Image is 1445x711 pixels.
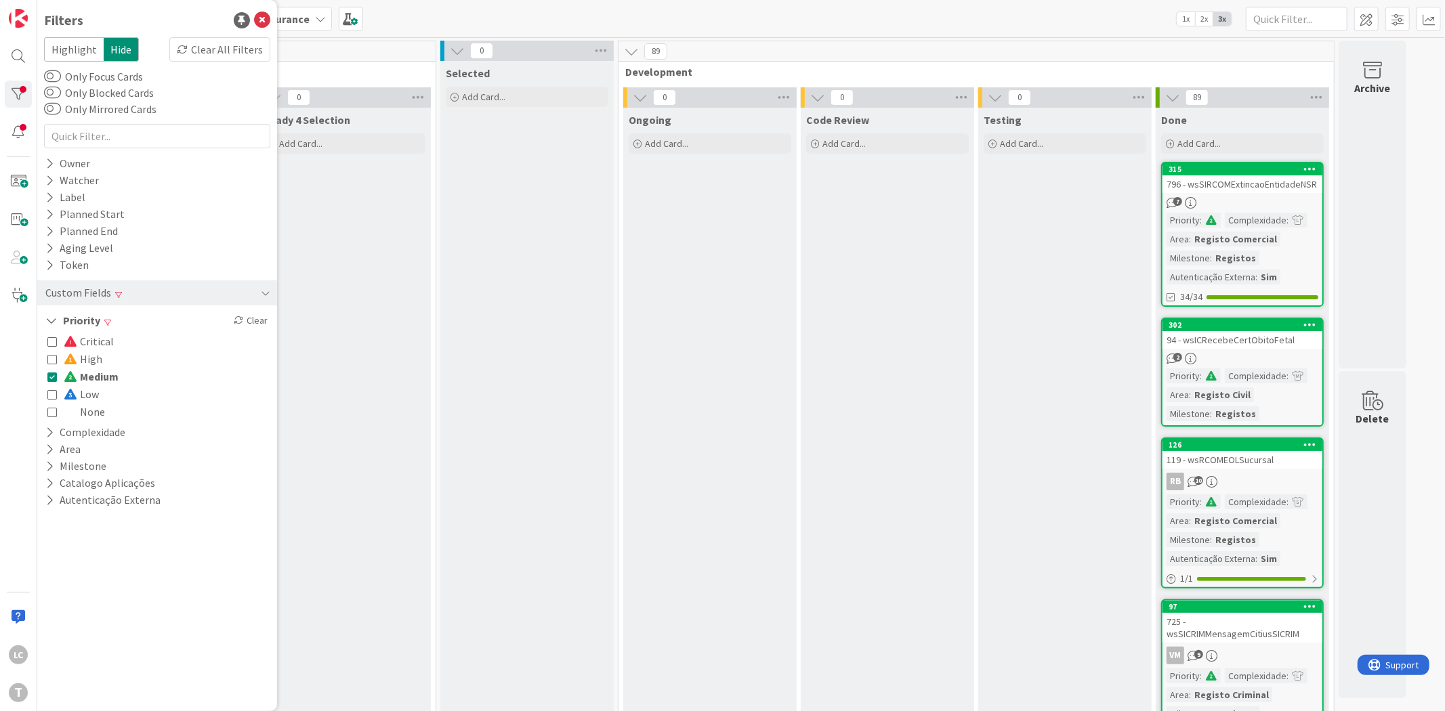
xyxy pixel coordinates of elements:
button: None [47,403,105,421]
span: : [1286,213,1289,228]
div: 97 [1169,602,1322,611]
span: Ready 4 Selection [263,113,350,127]
label: Only Focus Cards [44,68,143,85]
span: 3x [1213,12,1232,26]
span: : [1286,368,1289,383]
span: 9 [1194,650,1203,659]
input: Quick Filter... [44,124,270,148]
div: 796 - wsSIRCOMExtincaoEntidadeNSR [1163,175,1322,193]
span: : [1200,494,1202,509]
div: VM [1163,647,1322,664]
span: 0 [287,89,310,106]
span: Support [28,2,62,18]
span: Low [64,385,99,403]
span: : [1286,494,1289,509]
span: High [64,350,102,368]
div: Complexidade [1225,213,1286,228]
div: Custom Fields [44,284,112,301]
button: Only Blocked Cards [44,86,61,100]
span: : [1286,668,1289,683]
span: 34/34 [1180,290,1202,304]
div: Complexidade [1225,368,1286,383]
span: Add Card... [279,137,322,150]
div: RB [1163,473,1322,490]
span: : [1210,532,1212,547]
span: Add Card... [1177,137,1221,150]
span: : [1200,213,1202,228]
div: 126 [1169,440,1322,450]
div: 315 [1163,163,1322,175]
div: Area [1167,387,1189,402]
div: Registo Criminal [1191,687,1272,702]
div: Delete [1356,410,1389,427]
div: 119 - wsRCOMEOLSucursal [1163,451,1322,469]
button: Area [44,441,82,458]
img: Visit kanbanzone.com [9,9,28,28]
div: 302 [1163,319,1322,331]
div: Watcher [44,172,100,189]
div: 94 - wsICRecebeCertObitoFetal [1163,331,1322,349]
div: VM [1167,647,1184,664]
span: : [1210,251,1212,265]
button: Only Mirrored Cards [44,102,61,116]
div: Priority [1167,494,1200,509]
span: 0 [1008,89,1031,106]
span: 2x [1195,12,1213,26]
label: Only Blocked Cards [44,85,154,101]
span: 2 [1173,353,1182,362]
span: Add Card... [822,137,866,150]
span: Done [1161,113,1187,127]
span: Selected [446,66,490,80]
div: Archive [1355,80,1391,96]
div: RB [1167,473,1184,490]
div: Autenticação Externa [1167,551,1255,566]
div: Milestone [1167,532,1210,547]
span: 0 [831,89,854,106]
span: : [1189,687,1191,702]
span: 89 [1186,89,1209,106]
div: Area [1167,232,1189,246]
div: Filters [44,10,83,30]
span: Code Review [806,113,869,127]
span: 0 [653,89,676,106]
div: Milestone [1167,406,1210,421]
div: Registo Comercial [1191,513,1280,528]
div: Registos [1212,251,1259,265]
div: Aging Level [44,240,114,257]
span: Testing [984,113,1022,127]
span: : [1200,368,1202,383]
div: LC [9,645,28,664]
div: 302 [1169,320,1322,330]
span: Medium [64,368,119,385]
div: Clear [231,312,270,329]
div: Registo Comercial [1191,232,1280,246]
span: Add Card... [462,91,505,103]
span: Add Card... [645,137,688,150]
div: Clear All Filters [169,37,270,62]
div: 725 - wsSICRIMMensagemCitiusSICRIM [1163,613,1322,643]
span: 10 [1194,476,1203,485]
div: Priority [1167,213,1200,228]
span: Ongoing [629,113,671,127]
div: Registos [1212,532,1259,547]
div: 315796 - wsSIRCOMExtincaoEntidadeNSR [1163,163,1322,193]
div: Planned End [44,223,119,240]
div: Label [44,189,87,206]
div: Sim [1257,270,1280,284]
input: Quick Filter... [1246,7,1347,31]
a: 126119 - wsRCOMEOLSucursalRBPriority:Complexidade:Area:Registo ComercialMilestone:RegistosAutenti... [1161,437,1324,588]
button: High [47,350,102,368]
span: 0 [470,43,493,59]
a: 30294 - wsICRecebeCertObitoFetalPriority:Complexidade:Area:Registo CivilMilestone:Registos [1161,318,1324,427]
button: Only Focus Cards [44,70,61,83]
div: 97725 - wsSICRIMMensagemCitiusSICRIM [1163,601,1322,643]
span: Hide [104,37,139,62]
div: Planned Start [44,206,126,223]
button: Medium [47,368,119,385]
span: 7 [1173,197,1182,206]
span: None [64,403,105,421]
div: Priority [1167,668,1200,683]
span: : [1255,551,1257,566]
span: 89 [644,43,667,60]
div: T [9,683,28,702]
